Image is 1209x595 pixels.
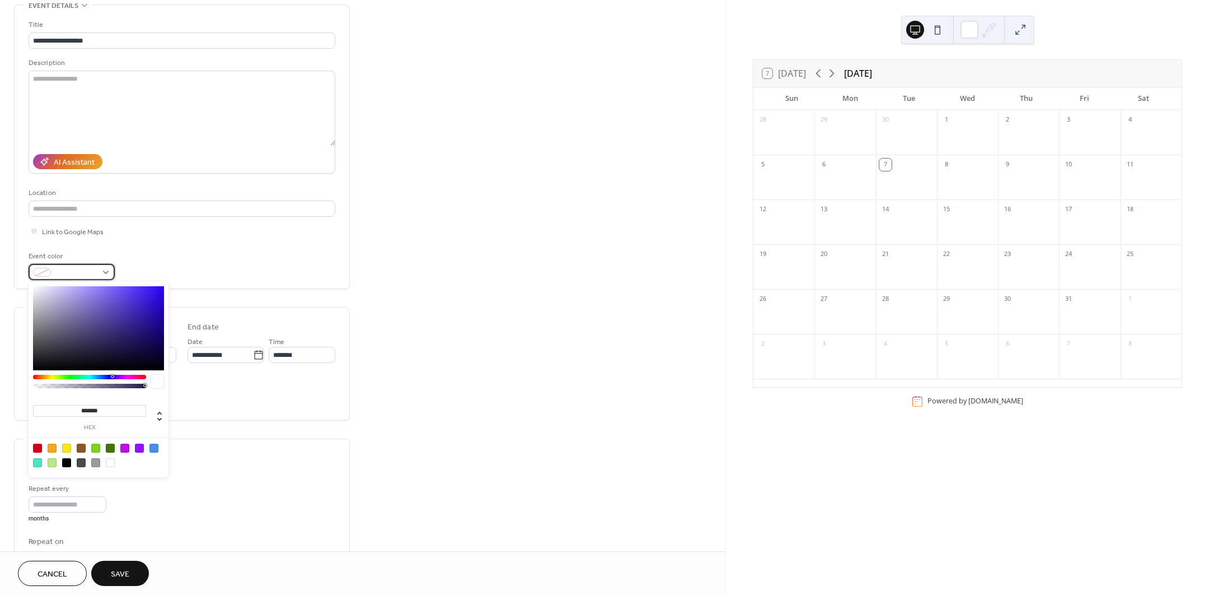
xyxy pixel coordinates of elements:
[1124,338,1136,350] div: 8
[188,336,203,348] span: Date
[1001,293,1014,305] div: 30
[29,515,106,523] div: months
[135,444,144,453] div: #9013FE
[879,293,892,305] div: 28
[29,536,333,548] div: Repeat on
[1124,203,1136,216] div: 18
[106,444,115,453] div: #417505
[818,338,830,350] div: 3
[940,114,953,126] div: 1
[29,483,104,495] div: Repeat every
[1001,203,1014,216] div: 16
[940,159,953,171] div: 8
[1001,114,1014,126] div: 2
[91,561,149,586] button: Save
[1062,203,1075,216] div: 17
[879,159,892,171] div: 7
[938,87,997,110] div: Wed
[62,444,71,453] div: #F8E71C
[940,203,953,216] div: 15
[818,114,830,126] div: 29
[821,87,880,110] div: Mon
[818,248,830,261] div: 20
[1062,114,1075,126] div: 3
[757,248,769,261] div: 19
[29,187,333,199] div: Location
[54,157,95,169] div: AI Assistant
[818,159,830,171] div: 6
[18,561,87,586] button: Cancel
[997,87,1056,110] div: Thu
[879,203,892,216] div: 14
[1056,87,1114,110] div: Fri
[77,458,86,467] div: #4A4A4A
[940,338,953,350] div: 5
[818,203,830,216] div: 13
[940,293,953,305] div: 29
[1001,338,1014,350] div: 6
[818,293,830,305] div: 27
[1062,338,1075,350] div: 7
[77,444,86,453] div: #8B572A
[33,444,42,453] div: #D0021B
[48,458,57,467] div: #B8E986
[48,444,57,453] div: #F5A623
[757,159,769,171] div: 5
[1062,293,1075,305] div: 31
[269,336,284,348] span: Time
[1124,248,1136,261] div: 25
[757,114,769,126] div: 28
[757,293,769,305] div: 26
[38,569,67,580] span: Cancel
[879,114,892,126] div: 30
[1124,293,1136,305] div: 1
[879,87,938,110] div: Tue
[879,338,892,350] div: 4
[149,444,158,453] div: #4A90E2
[762,87,821,110] div: Sun
[1001,159,1014,171] div: 9
[33,154,102,169] button: AI Assistant
[940,248,953,261] div: 22
[106,458,115,467] div: #FFFFFF
[91,458,100,467] div: #9B9B9B
[120,444,129,453] div: #BD10E0
[33,458,42,467] div: #50E3C2
[1062,248,1075,261] div: 24
[927,396,1023,406] div: Powered by
[188,322,219,333] div: End date
[879,248,892,261] div: 21
[757,338,769,350] div: 2
[91,444,100,453] div: #7ED321
[111,569,129,580] span: Save
[29,57,333,69] div: Description
[757,203,769,216] div: 12
[42,550,110,561] div: Day 8 of the month
[33,425,146,431] label: hex
[1114,87,1173,110] div: Sat
[62,458,71,467] div: #000000
[1001,248,1014,261] div: 23
[968,396,1023,406] a: [DOMAIN_NAME]
[844,67,872,80] div: [DATE]
[42,226,104,238] span: Link to Google Maps
[29,19,333,31] div: Title
[1062,159,1075,171] div: 10
[1124,114,1136,126] div: 4
[1124,159,1136,171] div: 11
[29,250,113,262] div: Event color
